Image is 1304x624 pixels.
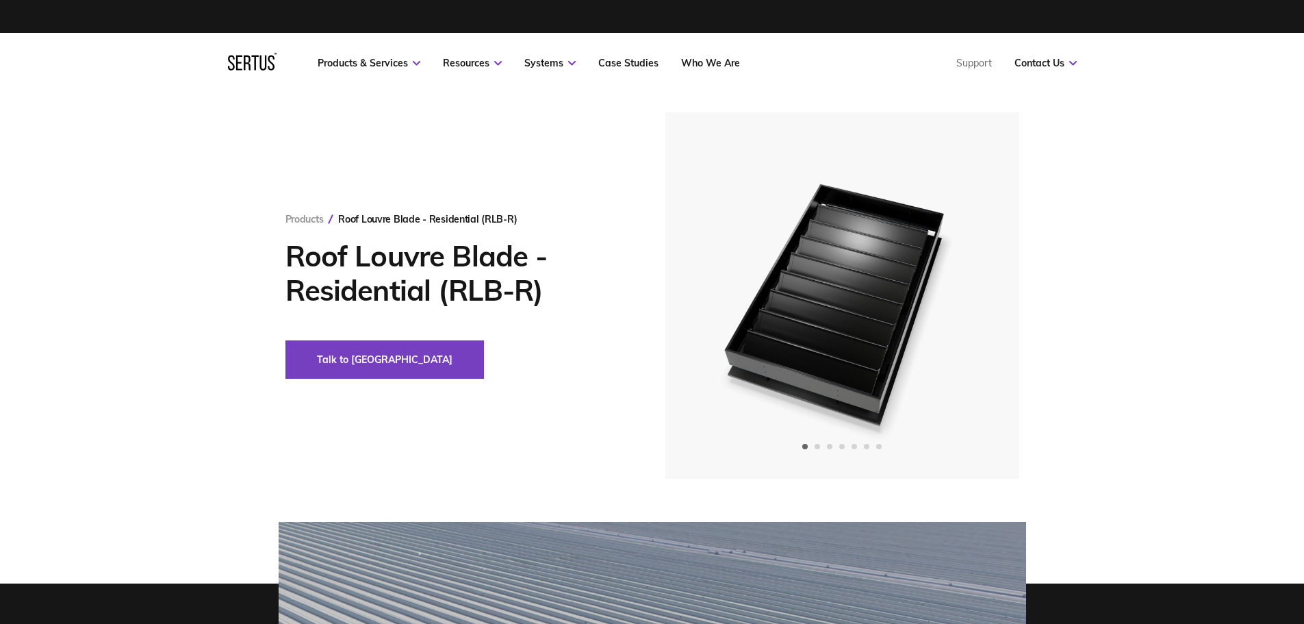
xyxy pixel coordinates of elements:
[318,57,420,69] a: Products & Services
[876,444,882,449] span: Go to slide 7
[852,444,857,449] span: Go to slide 5
[956,57,992,69] a: Support
[815,444,820,449] span: Go to slide 2
[598,57,659,69] a: Case Studies
[285,239,624,308] h1: Roof Louvre Blade - Residential (RLB-R)
[839,444,845,449] span: Go to slide 4
[285,213,324,225] a: Products
[1014,57,1077,69] a: Contact Us
[524,57,576,69] a: Systems
[827,444,832,449] span: Go to slide 3
[443,57,502,69] a: Resources
[681,57,740,69] a: Who We Are
[864,444,869,449] span: Go to slide 6
[285,340,484,379] button: Talk to [GEOGRAPHIC_DATA]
